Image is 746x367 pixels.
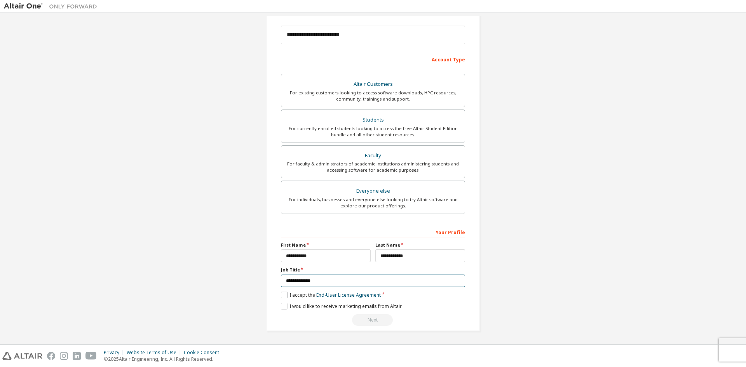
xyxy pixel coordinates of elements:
[316,292,381,298] a: End-User License Agreement
[286,161,460,173] div: For faculty & administrators of academic institutions administering students and accessing softwa...
[281,226,465,238] div: Your Profile
[73,352,81,360] img: linkedin.svg
[281,53,465,65] div: Account Type
[47,352,55,360] img: facebook.svg
[104,350,127,356] div: Privacy
[286,197,460,209] div: For individuals, businesses and everyone else looking to try Altair software and explore our prod...
[104,356,224,362] p: © 2025 Altair Engineering, Inc. All Rights Reserved.
[286,115,460,125] div: Students
[375,242,465,248] label: Last Name
[184,350,224,356] div: Cookie Consent
[281,267,465,273] label: Job Title
[85,352,97,360] img: youtube.svg
[286,90,460,102] div: For existing customers looking to access software downloads, HPC resources, community, trainings ...
[286,186,460,197] div: Everyone else
[281,314,465,326] div: Read and acccept EULA to continue
[2,352,42,360] img: altair_logo.svg
[60,352,68,360] img: instagram.svg
[286,79,460,90] div: Altair Customers
[286,150,460,161] div: Faculty
[281,242,371,248] label: First Name
[281,303,402,310] label: I would like to receive marketing emails from Altair
[127,350,184,356] div: Website Terms of Use
[4,2,101,10] img: Altair One
[281,292,381,298] label: I accept the
[286,125,460,138] div: For currently enrolled students looking to access the free Altair Student Edition bundle and all ...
